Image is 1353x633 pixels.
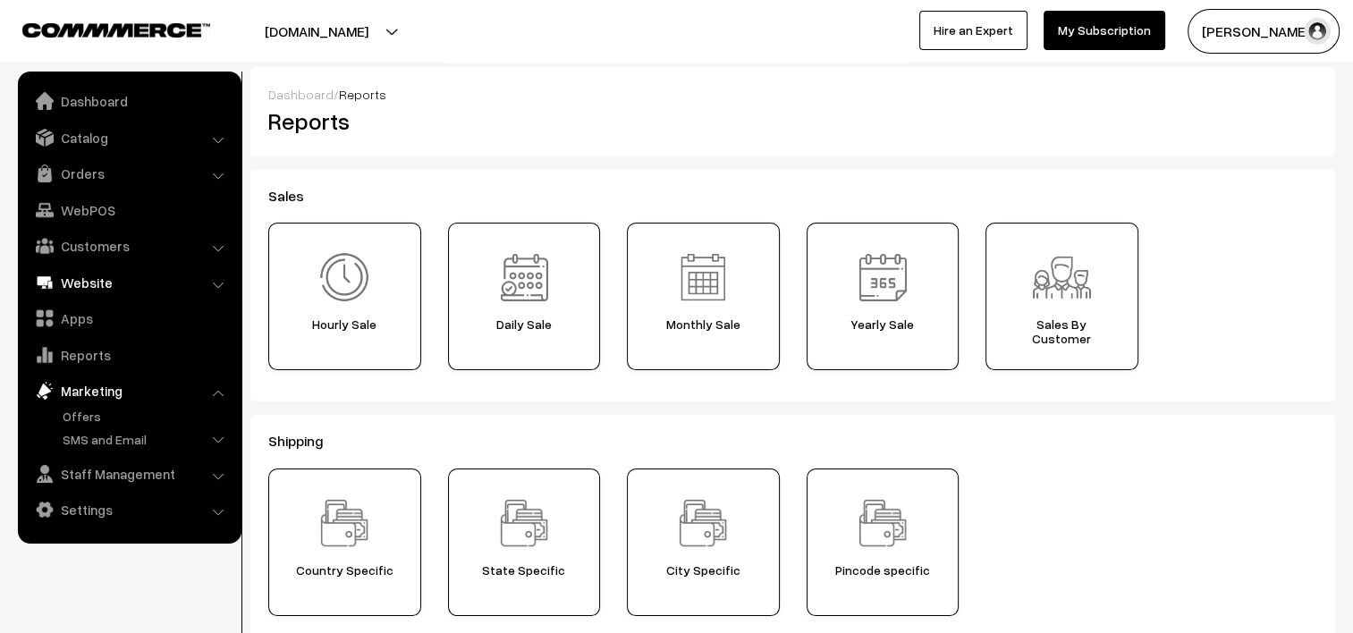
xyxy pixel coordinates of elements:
[813,563,953,578] span: Pincode specific
[633,317,774,332] span: Monthly Sale
[448,468,601,616] a: Report State Specific
[493,246,555,308] img: Report
[339,87,386,102] span: Reports
[448,223,601,370] a: Report Daily Sale
[807,223,960,370] a: Report Yearly Sale
[1188,9,1340,54] button: [PERSON_NAME]
[992,317,1132,346] span: Sales By Customer
[313,246,376,308] img: Report
[275,563,415,578] span: Country Specific
[268,468,421,616] a: Report Country Specific
[313,492,376,554] img: Report
[268,187,326,205] span: Sales
[454,317,595,332] span: Daily Sale
[851,246,914,308] img: Report
[672,492,734,554] img: Report
[268,107,600,135] h2: Reports
[22,302,235,334] a: Apps
[627,223,780,370] a: Report Monthly Sale
[672,246,734,308] img: Report
[268,87,334,102] a: Dashboard
[22,157,235,190] a: Orders
[22,23,210,37] img: COMMMERCE
[22,266,235,299] a: Website
[22,18,179,39] a: COMMMERCE
[454,563,595,578] span: State Specific
[1304,18,1331,45] img: user
[1030,246,1093,308] img: Report
[813,317,953,332] span: Yearly Sale
[58,430,235,449] a: SMS and Email
[851,492,914,554] img: Report
[1044,11,1165,50] a: My Subscription
[807,468,960,616] a: Report Pincode specific
[268,223,421,370] a: Report Hourly Sale
[268,85,1317,104] div: /
[22,494,235,526] a: Settings
[22,122,235,154] a: Catalog
[22,339,235,371] a: Reports
[275,317,415,332] span: Hourly Sale
[58,407,235,426] a: Offers
[22,230,235,262] a: Customers
[627,468,780,616] a: Report City Specific
[22,375,235,407] a: Marketing
[633,563,774,578] span: City Specific
[268,432,344,450] span: Shipping
[22,458,235,490] a: Staff Management
[22,85,235,117] a: Dashboard
[985,223,1138,370] a: Report Sales ByCustomer
[22,194,235,226] a: WebPOS
[919,11,1027,50] a: Hire an Expert
[493,492,555,554] img: Report
[202,9,431,54] button: [DOMAIN_NAME]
